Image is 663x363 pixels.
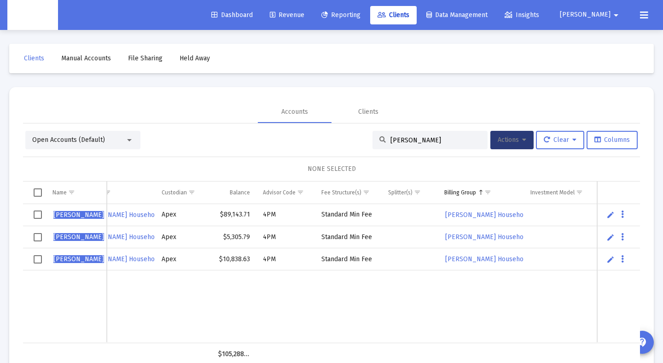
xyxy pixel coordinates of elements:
a: [PERSON_NAME] [52,230,105,244]
span: Clients [24,54,44,62]
td: Column Custodian [155,181,211,204]
span: [PERSON_NAME] [53,255,104,263]
span: Revenue [270,11,304,19]
span: [PERSON_NAME] Household [445,233,529,241]
td: Apex [155,226,211,248]
span: [PERSON_NAME] Household [445,211,529,219]
a: [PERSON_NAME] [52,208,105,222]
div: Fee Structure(s) [321,189,361,196]
a: Insights [497,6,547,24]
div: Accounts [281,107,308,117]
span: Show filter options for column 'Custodian' [188,189,195,196]
span: Dashboard [211,11,253,19]
span: Insights [505,11,539,19]
span: Show filter options for column 'Advisor Code' [297,189,304,196]
div: Billing Group [444,189,476,196]
td: Column Balance [212,181,256,204]
span: Clear [544,136,576,144]
span: Open Accounts (Default) [32,136,105,144]
span: File Sharing [128,54,163,62]
span: [PERSON_NAME] Household [445,255,529,263]
td: 4PM [256,248,315,270]
span: [PERSON_NAME] Household [76,211,161,219]
div: Name [52,189,67,196]
span: Columns [594,136,630,144]
div: Custodian [162,189,187,196]
div: Balance [230,189,250,196]
button: Actions [490,131,534,149]
td: Apex [155,204,211,226]
td: Column Advisor Code [256,181,315,204]
span: Reporting [321,11,361,19]
span: [PERSON_NAME] [53,211,104,219]
td: $10,838.63 [212,248,256,270]
div: Investment Model [530,189,575,196]
a: [PERSON_NAME] Household [444,230,530,244]
div: Advisor Code [263,189,296,196]
span: [PERSON_NAME] Household [76,233,161,241]
button: [PERSON_NAME] [549,6,633,24]
span: Manual Accounts [61,54,111,62]
td: $89,143.71 [212,204,256,226]
button: Clear [536,131,584,149]
button: Columns [587,131,638,149]
span: Show filter options for column 'Fee Structure(s)' [363,189,370,196]
span: Data Management [426,11,488,19]
div: Select row [34,255,42,263]
td: $5,305.79 [212,226,256,248]
a: [PERSON_NAME] Household [76,252,162,266]
div: NONE SELECTED [30,164,633,174]
div: Select row [34,211,42,219]
div: $105,288.13 [218,350,250,359]
td: Column Splitter(s) [382,181,438,204]
a: Edit [606,211,615,219]
span: [PERSON_NAME] [53,233,104,241]
a: [PERSON_NAME] [52,252,105,266]
div: Splitter(s) [388,189,413,196]
td: Column Billing Group [438,181,524,204]
img: Dashboard [14,6,51,24]
a: Clients [370,6,417,24]
mat-icon: arrow_drop_down [611,6,622,24]
a: Held Away [172,49,217,68]
td: 4PM [256,226,315,248]
div: Clients [358,107,378,117]
input: Search [390,136,481,144]
span: Show filter options for column 'Billing Group' [484,189,491,196]
td: Column Name [46,181,107,204]
a: Dashboard [204,6,260,24]
span: Clients [378,11,409,19]
td: Column Investment Model [524,181,597,204]
span: Show filter options for column 'Name' [68,189,75,196]
td: Standard Min Fee [315,204,382,226]
span: Show filter options for column 'Investment Model' [576,189,583,196]
a: [PERSON_NAME] Household [444,208,530,222]
span: Held Away [180,54,210,62]
span: Actions [498,136,526,144]
span: [PERSON_NAME] [560,11,611,19]
td: Column Fee Structure(s) [315,181,382,204]
td: Standard Min Fee [315,248,382,270]
a: [PERSON_NAME] Household [76,208,162,222]
a: Revenue [262,6,312,24]
td: Column Household [69,181,156,204]
a: Data Management [419,6,495,24]
a: Clients [17,49,52,68]
div: Select all [34,188,42,197]
mat-icon: contact_support [637,337,648,348]
span: Show filter options for column 'Household' [104,189,111,196]
a: File Sharing [121,49,170,68]
td: Apex [155,248,211,270]
td: 4PM [256,204,315,226]
a: Manual Accounts [54,49,118,68]
a: Edit [606,233,615,241]
div: Select row [34,233,42,241]
td: Standard Min Fee [315,226,382,248]
a: Reporting [314,6,368,24]
a: [PERSON_NAME] Household [444,252,530,266]
a: Edit [606,255,615,263]
a: [PERSON_NAME] Household [76,230,162,244]
span: [PERSON_NAME] Household [76,255,161,263]
span: Show filter options for column 'Splitter(s)' [414,189,421,196]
